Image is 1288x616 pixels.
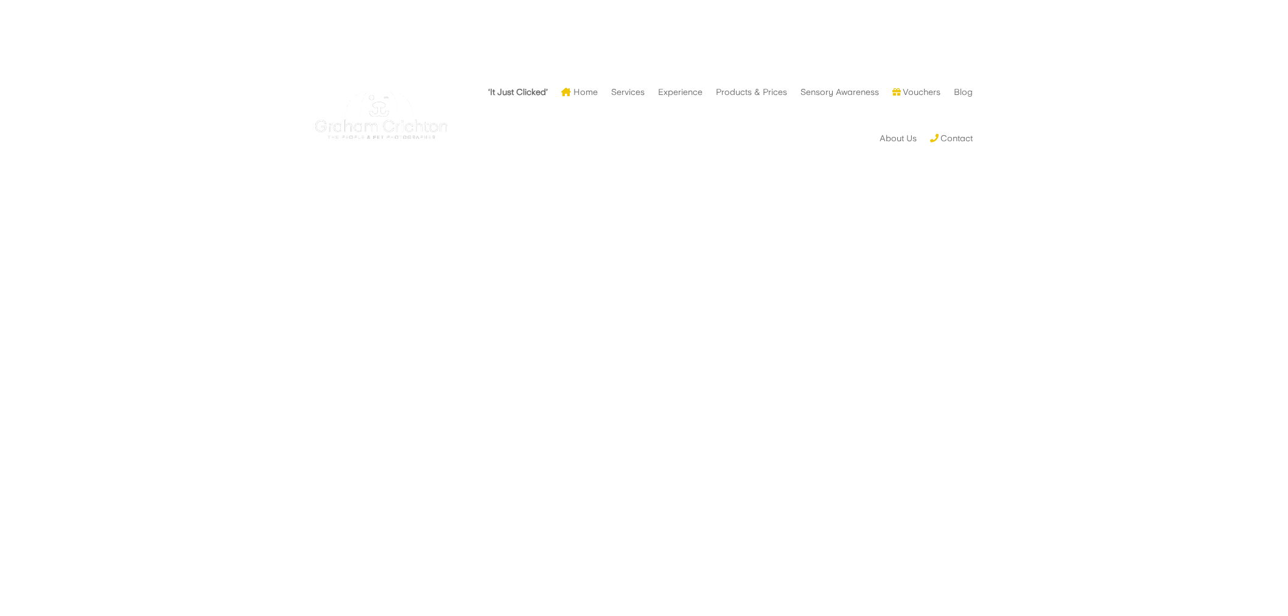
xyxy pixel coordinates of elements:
strong: ‘It Just Clicked’ [488,88,548,96]
a: Home [561,69,598,115]
a: Products & Prices [716,69,787,115]
a: Blog [954,69,973,115]
img: Graham Crichton Photography Logo [315,85,447,146]
a: Contact [930,115,973,161]
a: Sensory Awareness [800,69,879,115]
a: ‘It Just Clicked’ [488,69,548,115]
a: About Us [880,115,917,161]
a: Services [611,69,645,115]
a: Vouchers [892,69,941,115]
a: Experience [658,69,702,115]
